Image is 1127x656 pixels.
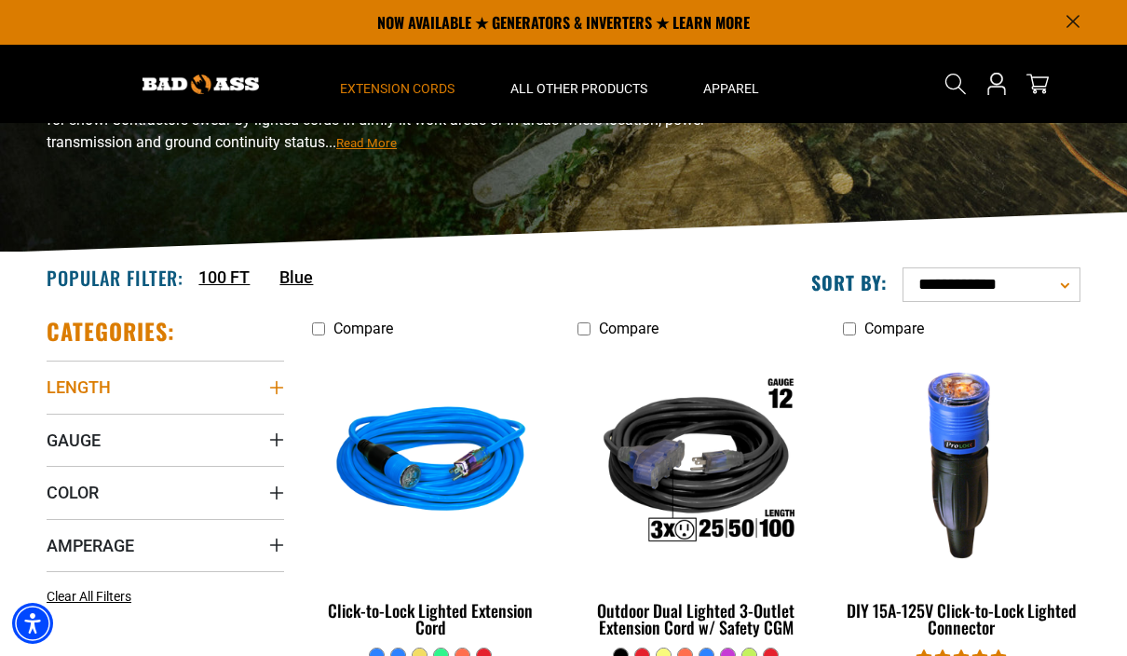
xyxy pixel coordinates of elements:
a: Outdoor Dual Lighted 3-Outlet Extension Cord w/ Safety CGM Outdoor Dual Lighted 3-Outlet Extensio... [577,347,815,647]
span: Clear All Filters [47,589,131,604]
summary: All Other Products [482,45,675,123]
div: Accessibility Menu [12,603,53,644]
a: DIY 15A-125V Click-to-Lock Lighted Connector DIY 15A-125V Click-to-Lock Lighted Connector [843,347,1080,647]
img: Outdoor Dual Lighted 3-Outlet Extension Cord w/ Safety CGM [578,356,813,570]
a: Clear All Filters [47,587,139,607]
a: Open this option [982,45,1012,123]
summary: Apparel [675,45,787,123]
span: Apparel [703,80,759,97]
summary: Color [47,466,284,518]
a: 100 FT [198,265,250,290]
span: Compare [599,320,659,337]
img: blue [314,356,549,570]
span: Compare [864,320,924,337]
summary: Search [941,69,971,99]
span: Color [47,482,99,503]
label: Sort by: [811,270,888,294]
span: Length [47,376,111,398]
span: Gauge [47,430,101,451]
h2: Categories: [47,317,175,346]
span: All Other Products [510,80,647,97]
div: DIY 15A-125V Click-to-Lock Lighted Connector [843,602,1080,635]
summary: Extension Cords [312,45,482,123]
summary: Amperage [47,519,284,571]
span: Amperage [47,535,134,556]
div: Outdoor Dual Lighted 3-Outlet Extension Cord w/ Safety CGM [577,602,815,635]
span: Extension Cords [340,80,455,97]
h2: Popular Filter: [47,266,183,290]
span: Read More [336,136,397,150]
span: Compare [333,320,393,337]
a: cart [1023,73,1052,95]
div: Click-to-Lock Lighted Extension Cord [312,602,550,635]
img: DIY 15A-125V Click-to-Lock Lighted Connector [844,356,1079,570]
img: Bad Ass Extension Cords [143,75,259,94]
summary: Gauge [47,414,284,466]
a: Blue [279,265,313,290]
a: blue Click-to-Lock Lighted Extension Cord [312,347,550,647]
summary: Length [47,361,284,413]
